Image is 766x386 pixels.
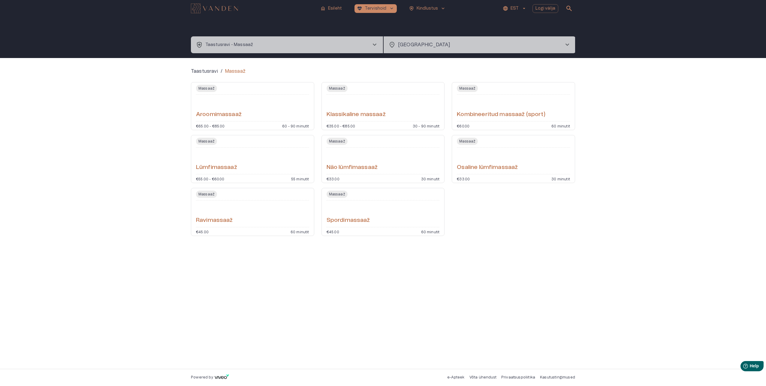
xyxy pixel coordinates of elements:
span: Massaaž [327,191,348,198]
button: EST [502,4,527,13]
span: health_and_safety [409,6,414,11]
a: Open service booking details [321,188,445,236]
h6: Aroomimassaaž [196,111,242,119]
a: Privaatsuspoliitika [501,375,535,379]
span: Massaaž [457,85,478,92]
p: Logi välja [535,5,556,12]
p: €33.00 [457,177,470,180]
h6: Lümfimassaaž [196,164,237,172]
span: health_and_safety [196,41,203,48]
a: Navigate to homepage [191,4,315,13]
p: €65.00 - €85.00 [196,124,225,127]
p: 30 minutit [551,177,570,180]
a: Open service booking details [452,82,575,130]
p: Tervishoid [365,5,387,12]
span: search [565,5,573,12]
p: [GEOGRAPHIC_DATA] [398,41,554,48]
button: open search modal [563,2,575,14]
p: €33.00 [327,177,339,180]
span: Massaaž [196,85,217,92]
p: Powered by [191,375,213,380]
p: 60 - 90 minutit [282,124,309,127]
span: chevron_right [564,41,571,48]
p: Esileht [328,5,342,12]
span: Massaaž [457,138,478,145]
span: Massaaž [327,138,348,145]
span: ecg_heart [357,6,362,11]
button: health_and_safetyKindlustuskeyboard_arrow_down [406,4,448,13]
p: €55.00 - €60.00 [196,177,225,180]
button: health_and_safetyTaastusravi - Massaažchevron_right [191,36,383,53]
button: homeEsileht [318,4,345,13]
a: Taastusravi [191,68,218,75]
p: Taastusravi - Massaaž [205,42,253,48]
p: €35.00 - €85.00 [327,124,355,127]
a: Kasutustingimused [540,375,575,379]
h6: Ravimassaaž [196,216,233,225]
span: keyboard_arrow_down [440,6,446,11]
p: EST [511,5,519,12]
span: home [320,6,326,11]
p: €45.00 [327,230,339,233]
a: Open service booking details [191,188,314,236]
iframe: Help widget launcher [719,359,766,375]
span: location_on [388,41,396,48]
h6: Kombineeritud massaaž (sport) [457,111,545,119]
a: Open service booking details [191,135,314,183]
span: chevron_right [371,41,378,48]
button: ecg_heartTervishoidkeyboard_arrow_down [354,4,397,13]
p: Massaaž [225,68,246,75]
p: 30 minutit [421,177,440,180]
p: €45.00 [196,230,209,233]
img: Vanden logo [191,4,238,13]
a: Open service booking details [452,135,575,183]
button: Logi välja [532,4,559,13]
span: Massaaž [196,138,217,145]
a: Open service booking details [321,135,445,183]
p: 55 minutit [291,177,309,180]
p: €60.00 [457,124,469,127]
p: 30 - 90 minutit [413,124,440,127]
span: keyboard_arrow_down [389,6,394,11]
h6: Näo lümfimassaaž [327,164,378,172]
h6: Osaline lümfimassaaž [457,164,518,172]
h6: Klassikaline massaaž [327,111,386,119]
p: 60 minutit [291,230,309,233]
a: e-Apteek [447,375,464,379]
p: 60 minutit [421,230,440,233]
h6: Spordimassaaž [327,216,370,225]
p: / [221,68,222,75]
p: Kindlustus [417,5,438,12]
p: 60 minutit [551,124,570,127]
span: Massaaž [196,191,217,198]
span: Massaaž [327,85,348,92]
p: Võta ühendust [469,375,496,380]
